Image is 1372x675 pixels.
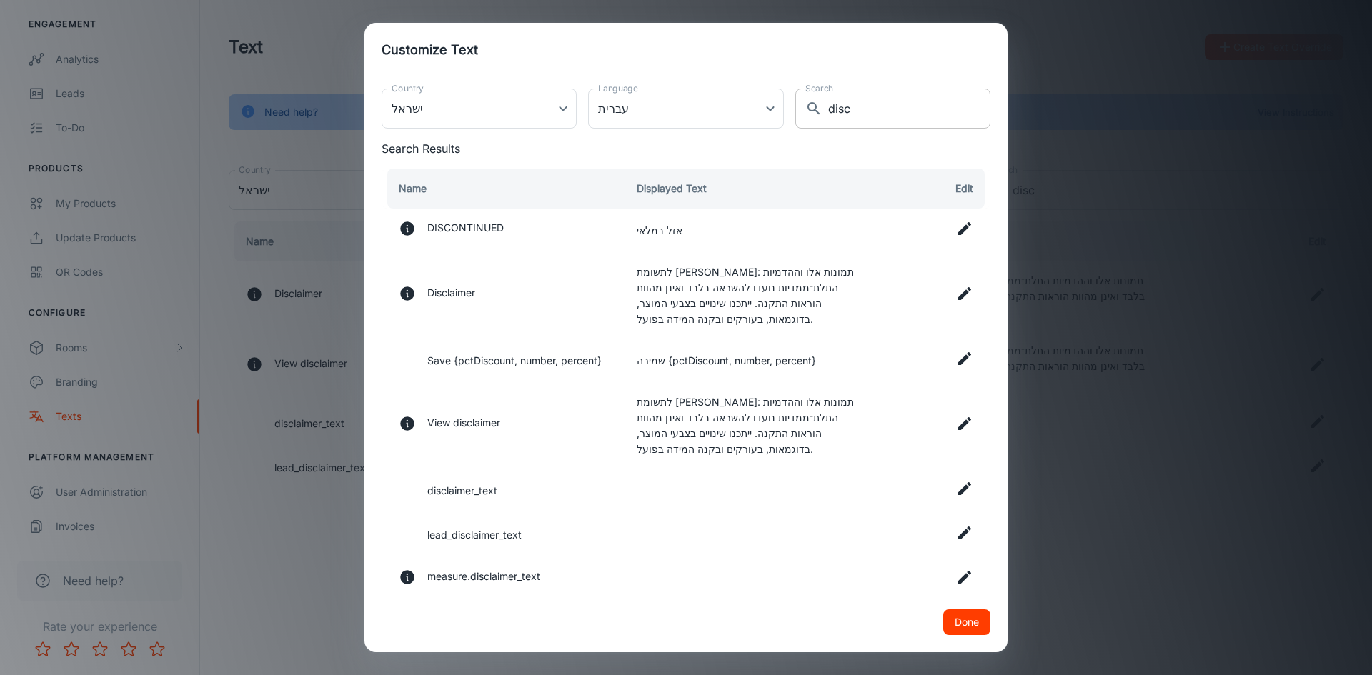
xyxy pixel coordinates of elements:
[399,285,416,302] svg: Label title on disclaimer notification
[364,23,1008,77] h2: Customize Text
[399,569,416,586] svg: Optional disclaimer text shown to users when using the measurement widget.
[625,253,869,339] td: לתשומת [PERSON_NAME]: תמונות אלו וההדמיות התלת־ממדיות נועדו להשראה בלבד ואינן מהוות הוראות התקנה....
[399,415,416,432] svg: Message appearing in an alert snackbar that prompts the user to click on the snackbar to open a d...
[625,339,869,383] td: שמירה {pctDiscount, number, percent}
[943,609,990,635] button: Done
[427,527,522,543] p: lead_disclaimer_text
[427,220,504,241] p: DISCONTINUED
[382,89,577,129] div: ישראל
[382,169,625,209] th: Name
[828,89,990,129] input: Search for more options...
[427,415,500,436] p: View disclaimer
[625,169,869,209] th: Displayed Text
[392,82,424,94] label: Country
[625,383,869,469] td: לתשומת [PERSON_NAME]: תמונות אלו וההדמיות התלת־ממדיות נועדו להשראה בלבד ואינן מהוות הוראות התקנה....
[805,82,833,94] label: Search
[869,169,990,209] th: Edit
[427,569,540,590] p: measure.disclaimer_text
[588,89,783,129] div: עברית
[382,140,990,157] p: Search Results
[427,483,497,499] p: disclaimer_text
[427,353,602,369] p: Save {pctDiscount, number, percent}
[399,220,416,237] svg: A message displayed to the user when the searched product is no longer available
[625,209,869,253] td: אזל במלאי
[427,285,475,306] p: Disclaimer
[598,82,638,94] label: Language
